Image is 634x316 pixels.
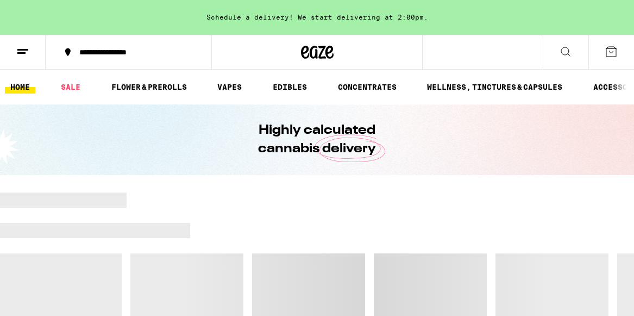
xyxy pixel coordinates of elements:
a: CONCENTRATES [332,80,402,94]
a: EDIBLES [267,80,312,94]
a: SALE [55,80,86,94]
a: HOME [5,80,35,94]
a: WELLNESS, TINCTURES & CAPSULES [422,80,568,94]
h1: Highly calculated cannabis delivery [228,121,407,158]
a: FLOWER & PREROLLS [106,80,192,94]
a: VAPES [212,80,247,94]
